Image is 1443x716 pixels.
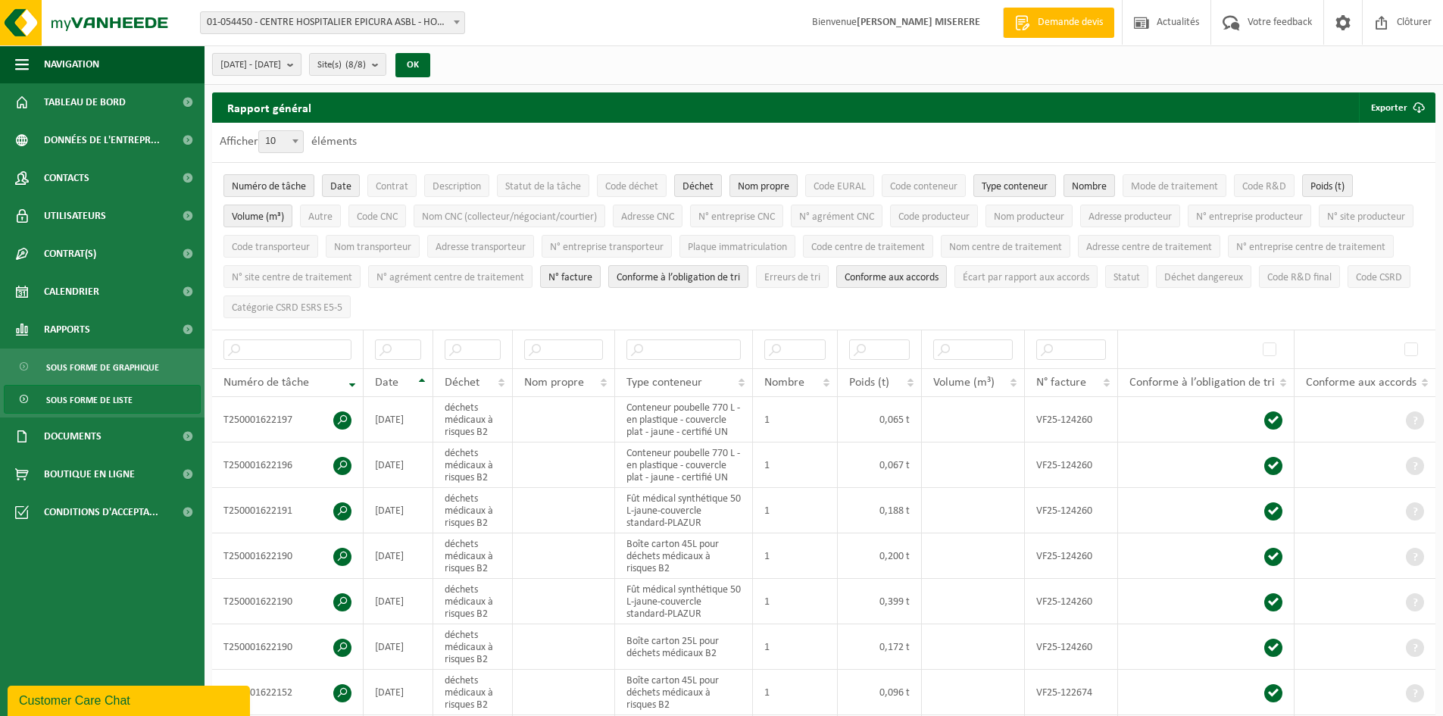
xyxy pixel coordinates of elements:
span: N° agrément CNC [799,211,874,223]
span: N° site centre de traitement [232,272,352,283]
td: T250001622197 [212,397,364,442]
td: Fût médical synthétique 50 L-jaune-couvercle standard-PLAZUR [615,579,753,624]
td: 1 [753,579,838,624]
button: N° agrément centre de traitementN° agrément centre de traitement: Activate to sort [368,265,533,288]
span: N° agrément centre de traitement [376,272,524,283]
td: 0,399 t [838,579,923,624]
td: déchets médicaux à risques B2 [433,670,514,715]
span: Code R&D final [1267,272,1332,283]
span: Code EURAL [814,181,866,192]
td: déchets médicaux à risques B2 [433,579,514,624]
td: T250001622152 [212,670,364,715]
button: Numéro de tâcheNuméro de tâche: Activate to remove sorting [223,174,314,197]
td: déchets médicaux à risques B2 [433,397,514,442]
button: N° entreprise transporteurN° entreprise transporteur: Activate to sort [542,235,672,258]
a: Sous forme de liste [4,385,201,414]
button: Statut de la tâcheStatut de la tâche: Activate to sort [497,174,589,197]
button: Nom centre de traitementNom centre de traitement: Activate to sort [941,235,1070,258]
span: Code transporteur [232,242,310,253]
span: Statut [1113,272,1140,283]
td: [DATE] [364,670,433,715]
button: Adresse producteurAdresse producteur: Activate to sort [1080,205,1180,227]
span: Numéro de tâche [232,181,306,192]
span: Type conteneur [982,181,1048,192]
td: T250001622196 [212,442,364,488]
count: (8/8) [345,60,366,70]
td: 1 [753,488,838,533]
span: Déchet [682,181,714,192]
button: Site(s)(8/8) [309,53,386,76]
button: N° entreprise producteurN° entreprise producteur: Activate to sort [1188,205,1311,227]
span: Code conteneur [890,181,957,192]
span: Conforme à l’obligation de tri [1129,377,1275,389]
span: N° entreprise producteur [1196,211,1303,223]
span: Date [375,377,398,389]
td: T250001622191 [212,488,364,533]
span: Nom transporteur [334,242,411,253]
span: Adresse producteur [1088,211,1172,223]
button: Type conteneurType conteneur: Activate to sort [973,174,1056,197]
span: Demande devis [1034,15,1107,30]
td: VF25-124260 [1025,488,1117,533]
button: N° site centre de traitementN° site centre de traitement: Activate to sort [223,265,361,288]
button: AutreAutre: Activate to sort [300,205,341,227]
td: déchets médicaux à risques B2 [433,442,514,488]
td: 0,067 t [838,442,923,488]
span: Volume (m³) [933,377,995,389]
span: N° entreprise centre de traitement [1236,242,1385,253]
button: StatutStatut: Activate to sort [1105,265,1148,288]
span: Code déchet [605,181,658,192]
button: Code CSRDCode CSRD: Activate to sort [1348,265,1410,288]
span: Poids (t) [849,377,889,389]
button: Exporter [1359,92,1434,123]
span: Volume (m³) [232,211,284,223]
button: N° entreprise CNCN° entreprise CNC: Activate to sort [690,205,783,227]
span: Boutique en ligne [44,455,135,493]
button: DescriptionDescription: Activate to sort [424,174,489,197]
button: Conforme à l’obligation de tri : Activate to sort [608,265,748,288]
button: Nom CNC (collecteur/négociant/courtier)Nom CNC (collecteur/négociant/courtier): Activate to sort [414,205,605,227]
button: OK [395,53,430,77]
td: déchets médicaux à risques B2 [433,624,514,670]
span: Documents [44,417,102,455]
span: Nombre [764,377,804,389]
button: NombreNombre: Activate to sort [1064,174,1115,197]
span: Nombre [1072,181,1107,192]
button: Code R&DCode R&amp;D: Activate to sort [1234,174,1295,197]
td: [DATE] [364,533,433,579]
button: N° factureN° facture: Activate to sort [540,265,601,288]
span: Tableau de bord [44,83,126,121]
span: Nom producteur [994,211,1064,223]
span: Sous forme de graphique [46,353,159,382]
td: 0,188 t [838,488,923,533]
button: Plaque immatriculationPlaque immatriculation: Activate to sort [679,235,795,258]
span: Description [433,181,481,192]
td: T250001622190 [212,579,364,624]
td: VF25-124260 [1025,624,1117,670]
span: Calendrier [44,273,99,311]
span: Code centre de traitement [811,242,925,253]
button: Code R&D finalCode R&amp;D final: Activate to sort [1259,265,1340,288]
span: 01-054450 - CENTRE HOSPITALIER EPICURA ASBL - HORNU [201,12,464,33]
a: Sous forme de graphique [4,352,201,381]
button: Mode de traitementMode de traitement: Activate to sort [1123,174,1226,197]
button: Déchet dangereux : Activate to sort [1156,265,1251,288]
button: DateDate: Activate to sort [322,174,360,197]
td: [DATE] [364,488,433,533]
td: VF25-124260 [1025,533,1117,579]
td: [DATE] [364,397,433,442]
span: Contrat(s) [44,235,96,273]
span: Conditions d'accepta... [44,493,158,531]
td: Boîte carton 25L pour déchets médicaux B2 [615,624,753,670]
span: Code R&D [1242,181,1286,192]
span: Écart par rapport aux accords [963,272,1089,283]
td: 0,096 t [838,670,923,715]
span: 01-054450 - CENTRE HOSPITALIER EPICURA ASBL - HORNU [200,11,465,34]
td: T250001622190 [212,624,364,670]
a: Demande devis [1003,8,1114,38]
td: [DATE] [364,579,433,624]
span: Mode de traitement [1131,181,1218,192]
button: Nom producteurNom producteur: Activate to sort [985,205,1073,227]
span: Contrat [376,181,408,192]
span: Nom propre [738,181,789,192]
